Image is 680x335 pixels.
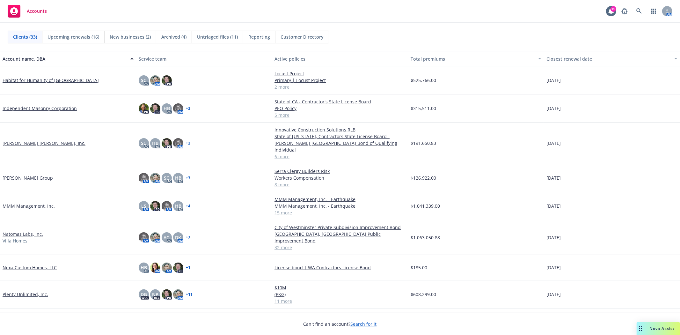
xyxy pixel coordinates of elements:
a: + 7 [186,235,190,239]
span: NP [152,291,158,298]
span: [DATE] [546,77,561,84]
a: Locust Project [274,70,406,77]
a: State of [US_STATE], Contractors State License Board - [PERSON_NAME] [GEOGRAPHIC_DATA] Bond of Qu... [274,133,406,153]
span: $525,766.00 [411,77,436,84]
span: HB [141,264,147,271]
img: photo [139,232,149,242]
span: HB [164,105,170,112]
div: 15 [611,6,616,12]
img: photo [173,138,183,148]
a: Accounts [5,2,49,20]
span: [DATE] [546,264,561,271]
span: [DATE] [546,105,561,112]
img: photo [173,289,183,300]
span: Nova Assist [650,326,675,331]
button: Total premiums [408,51,544,66]
img: photo [150,173,160,183]
img: photo [150,201,160,211]
span: Archived (4) [161,33,186,40]
a: [PERSON_NAME] Group [3,175,53,181]
span: $315,511.00 [411,105,436,112]
a: + 4 [186,204,190,208]
a: PEO Policy [274,105,406,112]
img: photo [173,263,183,273]
img: photo [139,173,149,183]
a: 15 more [274,209,406,216]
a: 2 more [274,84,406,90]
div: Total premiums [411,56,535,62]
span: Villa Homes [3,237,27,244]
div: Account name, DBA [3,56,127,62]
span: Upcoming renewals (16) [48,33,99,40]
img: photo [150,103,160,114]
a: MMM Management, Inc. - Earthquake [274,196,406,203]
span: AG [164,234,170,241]
span: DK [175,234,181,241]
a: [GEOGRAPHIC_DATA], [GEOGRAPHIC_DATA] Public Improvement Bond [274,231,406,244]
a: Plenty Unlimited, Inc. [3,291,48,298]
a: State of CA - Contractor's State License Board [274,98,406,105]
button: Active policies [272,51,408,66]
a: Nexa Custom Homes, LLC [3,264,57,271]
span: [DATE] [546,140,561,146]
a: 6 more [274,153,406,160]
span: Accounts [27,9,47,14]
span: [DATE] [546,291,561,298]
a: + 2 [186,141,190,145]
div: Active policies [274,56,406,62]
a: $10M [274,284,406,291]
a: + 3 [186,107,190,110]
span: [DATE] [546,203,561,209]
img: photo [150,75,160,86]
a: MMM Management, Inc. - Earthquake [274,203,406,209]
a: License bond | WA Contractors License Bond [274,264,406,271]
button: Closest renewal date [544,51,680,66]
div: Service team [139,56,270,62]
a: (PKG) [274,291,406,298]
a: Search for it [351,321,377,327]
span: $185.00 [411,264,427,271]
img: photo [150,263,160,273]
span: Reporting [248,33,270,40]
span: SC [164,175,169,181]
span: Customer Directory [281,33,324,40]
span: New businesses (2) [110,33,151,40]
span: Can't find an account? [303,321,377,327]
span: [DATE] [546,234,561,241]
span: HB [175,175,181,181]
button: Service team [136,51,272,66]
a: + 3 [186,176,190,180]
span: $608,299.00 [411,291,436,298]
a: Serra Clergy Builders Risk [274,168,406,175]
span: Untriaged files (11) [197,33,238,40]
div: Closest renewal date [546,56,670,62]
img: photo [162,138,172,148]
img: photo [162,201,172,211]
span: $126,922.00 [411,175,436,181]
a: + 11 [186,293,193,296]
span: LS [141,203,146,209]
a: Workers Compensation [274,175,406,181]
span: $1,041,339.00 [411,203,440,209]
span: $1,063,050.88 [411,234,440,241]
a: Natomas Labs, Inc. [3,231,43,237]
img: photo [173,103,183,114]
img: photo [162,263,172,273]
img: photo [162,75,172,86]
a: + 1 [186,266,190,270]
a: City of Westminster Private Subdivision Improvement Bond [274,224,406,231]
a: [PERSON_NAME] [PERSON_NAME], Inc. [3,140,85,146]
a: 11 more [274,298,406,304]
span: HB [175,203,181,209]
span: Clients (33) [13,33,37,40]
img: photo [150,232,160,242]
a: MMM Management, Inc. [3,203,55,209]
a: Search [633,5,646,18]
button: Nova Assist [637,322,680,335]
img: photo [162,289,172,300]
a: 32 more [274,244,406,251]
